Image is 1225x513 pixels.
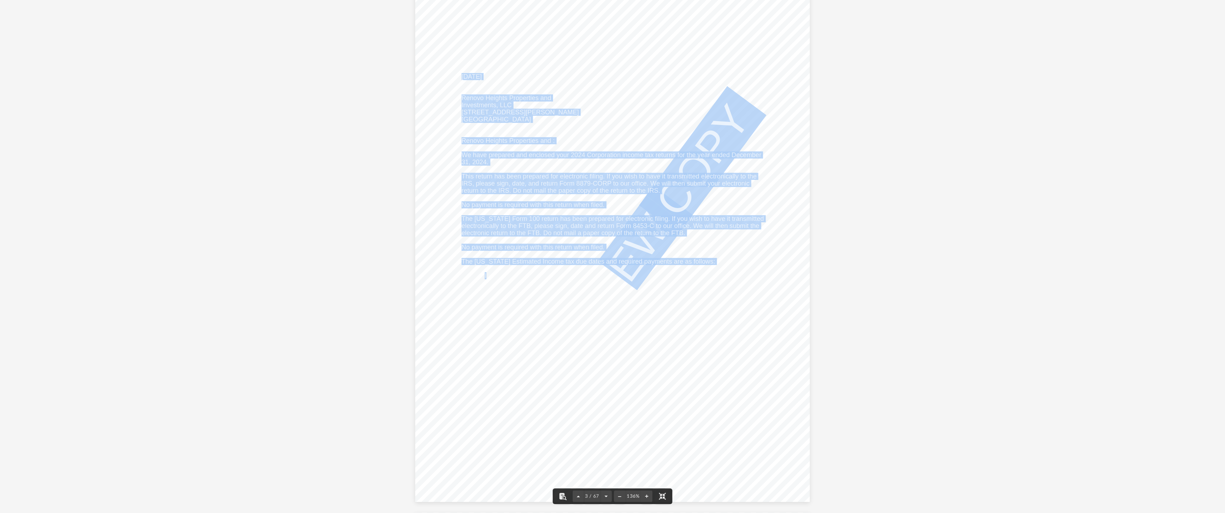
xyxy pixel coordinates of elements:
span: This return has been prepared for electronic filing. If you wish to have it transmitted electroni... [462,173,757,180]
span: electronic return to the FTB. Do not mail a paper copy of the return to the FTB. [462,230,685,236]
span: No payment is required with this return when filed. [462,244,605,250]
span: Renovo Heights Properties and [462,95,551,101]
span: Renovo Heights Properties and : [462,138,555,144]
span: The [US_STATE] Estimated Income tax due dates and required payments are as follows: [462,258,715,265]
span: No payment is required with this return when filed. [462,202,605,208]
span: [STREET_ADDRESS][PERSON_NAME] [462,109,579,115]
span: Installment No. 1 by [DATE] . . . . . . $800 [485,273,601,279]
div: Preview [146,72,1168,274]
span: electronically to the FTB, please sign, date and return Form 8453-C to our office. We will then s... [462,223,759,229]
span: 31, 2024. [462,159,489,165]
span: COPY [648,98,757,223]
span: return to the IRS. Do not mail the paper copy of the return to the IRS. [462,187,660,194]
span: The [US_STATE] Form 100 return has been prepared for electronic filing. If you wish to have it tr... [462,216,764,222]
span: Investments, LLC [462,102,512,108]
span: We have prepared and enclosed your 2024 Corporation income tax returns for the year ended December [462,152,761,158]
span: IRS, please sign, date, and return Form 8879-CORP to our office. We will then submit your electronic [462,180,750,187]
span: [GEOGRAPHIC_DATA] [462,116,531,123]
